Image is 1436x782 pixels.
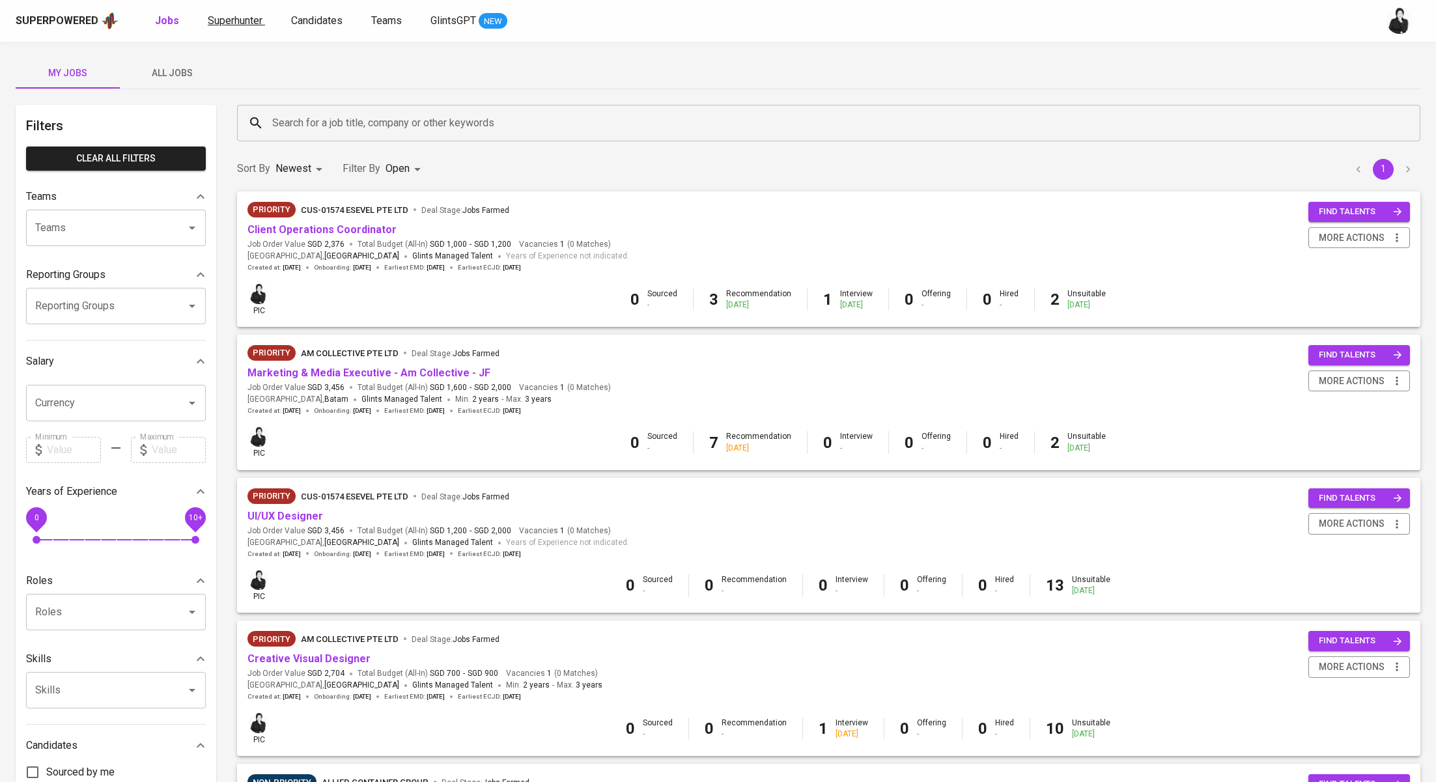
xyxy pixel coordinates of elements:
div: - [836,585,868,596]
span: Job Order Value [247,668,345,679]
span: find talents [1319,491,1402,506]
span: more actions [1319,659,1385,675]
span: [GEOGRAPHIC_DATA] , [247,250,399,263]
span: Max. [557,680,602,690]
div: - [643,729,673,740]
span: Created at : [247,263,301,272]
b: 0 [900,719,909,738]
span: Vacancies ( 0 Matches ) [519,239,611,250]
span: - [552,679,554,692]
span: SGD 1,200 [430,525,467,537]
span: Glints Managed Talent [412,538,493,547]
div: Salary [26,348,206,374]
span: Deal Stage : [421,206,509,215]
b: 2 [1050,434,1060,452]
span: [DATE] [283,263,301,272]
div: - [1000,300,1019,311]
span: CUS-01574 Esevel Pte Ltd [301,205,408,215]
span: 1 [545,668,552,679]
span: - [470,239,472,250]
span: SGD 2,000 [474,382,511,393]
div: - [1000,443,1019,454]
span: SGD 1,200 [474,239,511,250]
b: 2 [1050,290,1060,309]
b: 10 [1046,719,1064,738]
div: - [643,585,673,596]
span: [DATE] [283,692,301,701]
div: Open [386,157,425,181]
button: Open [183,394,201,412]
div: New Job received from Demand Team [247,488,296,504]
span: Jobs Farmed [462,206,509,215]
span: AM Collective Pte Ltd [301,348,399,358]
div: Sourced [647,288,677,311]
div: Unsuitable [1067,431,1106,453]
b: 0 [900,576,909,594]
span: Earliest EMD : [384,406,445,415]
button: find talents [1308,488,1410,509]
span: Jobs Farmed [462,492,509,501]
span: Min. [506,680,550,690]
button: Open [183,603,201,621]
span: SGD 3,456 [307,382,345,393]
span: [DATE] [353,550,371,559]
div: New Job received from Demand Team [247,345,296,361]
span: SGD 3,456 [307,525,345,537]
div: Sourced [647,431,677,453]
div: - [647,300,677,311]
b: 0 [705,576,714,594]
span: SGD 700 [430,668,460,679]
a: GlintsGPT NEW [430,13,507,29]
span: Candidates [291,14,343,27]
button: more actions [1308,513,1410,535]
span: 1 [558,239,565,250]
span: [DATE] [503,263,521,272]
span: Glints Managed Talent [412,251,493,260]
button: find talents [1308,631,1410,651]
div: [DATE] [840,300,873,311]
span: Years of Experience not indicated. [506,537,629,550]
span: find talents [1319,634,1402,649]
b: 3 [709,290,718,309]
div: Candidates [26,733,206,759]
b: 0 [819,576,828,594]
img: app logo [101,11,119,31]
button: page 1 [1373,159,1394,180]
span: Min. [455,395,499,404]
div: [DATE] [1067,300,1106,311]
span: [DATE] [427,263,445,272]
button: Clear All filters [26,147,206,171]
span: Earliest EMD : [384,692,445,701]
span: 2 years [472,395,499,404]
a: Creative Visual Designer [247,652,371,665]
div: - [922,443,951,454]
div: Newest [275,157,327,181]
a: Jobs [155,13,182,29]
p: Newest [275,161,311,176]
span: Total Budget (All-In) [358,525,511,537]
b: 0 [905,434,914,452]
nav: pagination navigation [1346,159,1420,180]
div: Hired [995,574,1014,596]
p: Years of Experience [26,484,117,499]
div: Hired [1000,288,1019,311]
div: Recommendation [722,718,787,740]
span: more actions [1319,373,1385,389]
img: medwi@glints.com [1387,8,1413,34]
span: My Jobs [23,65,112,81]
p: Skills [26,651,51,667]
div: Offering [922,288,951,311]
div: - [917,585,946,596]
span: - [470,525,472,537]
div: Interview [836,718,868,740]
span: [DATE] [427,550,445,559]
span: Glints Managed Talent [361,395,442,404]
b: 0 [630,434,640,452]
span: [DATE] [283,550,301,559]
b: 0 [978,576,987,594]
span: SGD 2,704 [307,668,345,679]
span: [DATE] [283,406,301,415]
button: more actions [1308,227,1410,249]
span: [GEOGRAPHIC_DATA] , [247,679,399,692]
span: find talents [1319,204,1402,219]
